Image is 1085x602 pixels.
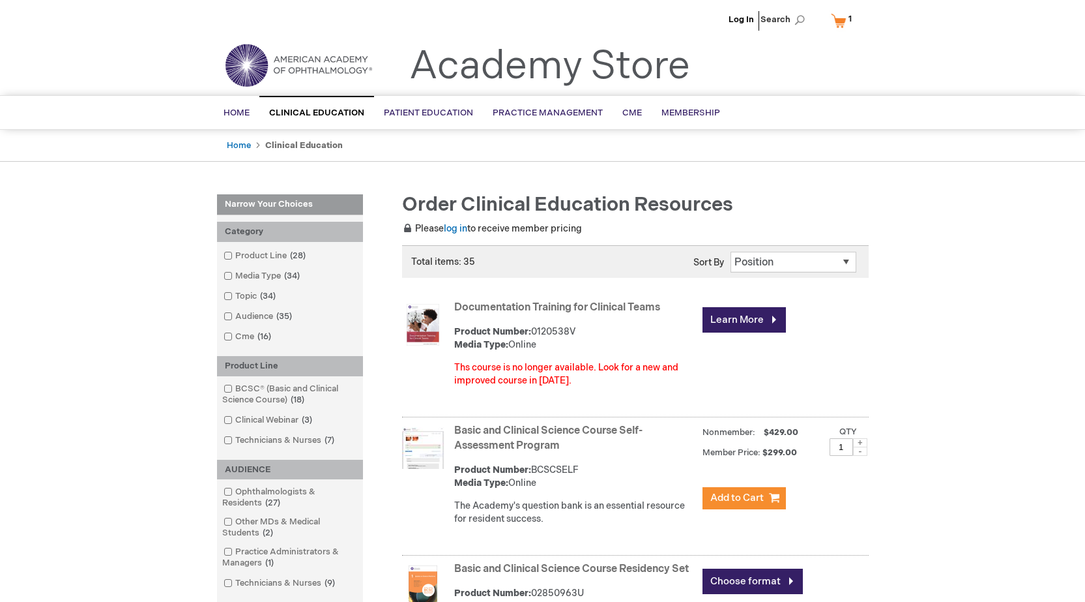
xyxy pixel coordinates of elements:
[217,222,363,242] div: Category
[729,14,754,25] a: Log In
[454,301,660,314] a: Documentation Training for Clinical Teams
[321,435,338,445] span: 7
[224,108,250,118] span: Home
[217,194,363,215] strong: Narrow Your Choices
[760,7,810,33] span: Search
[702,569,803,594] a: Choose format
[220,486,360,509] a: Ophthalmologists & Residents27
[220,414,317,427] a: Clinical Webinar3
[702,425,755,441] strong: Nonmember:
[762,427,800,438] span: $429.00
[762,447,799,458] span: $299.00
[454,477,508,489] strong: Media Type:
[298,415,315,425] span: 3
[384,108,473,118] span: Patient Education
[409,43,690,90] a: Academy Store
[287,250,309,261] span: 28
[217,460,363,480] div: AUDIENCE
[454,464,696,490] div: BCSCSELF Online
[454,588,531,599] strong: Product Number:
[220,577,340,590] a: Technicians & Nurses9
[262,558,277,568] span: 1
[454,500,696,526] div: The Academy's question bank is an essential resource for resident success.
[402,223,582,234] span: Please to receive member pricing
[220,310,297,323] a: Audience35
[321,578,338,588] span: 9
[220,383,360,406] a: BCSC® (Basic and Clinical Science Course)18
[411,256,475,267] span: Total items: 35
[454,425,643,452] a: Basic and Clinical Science Course Self-Assessment Program
[454,325,696,352] div: 0120538V Online
[220,434,340,447] a: Technicians & Nurses7
[262,498,283,508] span: 27
[287,395,308,405] span: 18
[454,326,531,337] strong: Product Number:
[830,438,853,456] input: Qty
[220,290,281,303] a: Topic34
[828,9,860,32] a: 1
[848,14,852,24] span: 1
[710,492,764,504] span: Add to Cart
[281,271,303,281] span: 34
[269,108,364,118] span: Clinical Education
[693,257,724,268] label: Sort By
[402,304,444,346] img: Documentation Training for Clinical Teams
[220,516,360,539] a: Other MDs & Medical Students2
[220,546,360,569] a: Practice Administrators & Managers1
[702,307,786,333] a: Learn More
[220,270,305,282] a: Media Type34
[220,250,311,262] a: Product Line28
[257,291,279,301] span: 34
[454,339,508,350] strong: Media Type:
[402,193,733,217] span: Order Clinical Education Resources
[702,487,786,509] button: Add to Cart
[227,140,251,151] a: Home
[839,427,857,437] label: Qty
[217,356,363,376] div: Product Line
[402,427,444,469] img: Basic and Clinical Science Course Self-Assessment Program
[454,362,678,386] font: Ths course is no longer available. Look for a new and improved course in [DATE].
[259,528,276,538] span: 2
[702,447,760,458] strong: Member Price:
[444,223,467,234] a: log in
[265,140,343,151] strong: Clinical Education
[273,311,295,322] span: 35
[454,464,531,475] strong: Product Number:
[661,108,720,118] span: Membership
[622,108,642,118] span: CME
[254,331,274,342] span: 16
[220,331,276,343] a: Cme16
[493,108,603,118] span: Practice Management
[454,563,689,575] a: Basic and Clinical Science Course Residency Set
